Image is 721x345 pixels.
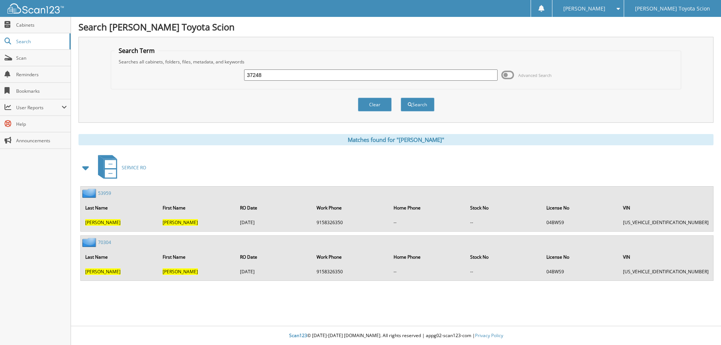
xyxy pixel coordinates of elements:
h1: Search [PERSON_NAME] Toyota Scion [78,21,713,33]
span: [PERSON_NAME] [85,268,121,275]
img: folder2.png [82,188,98,198]
span: Scan [16,55,67,61]
th: License No [543,200,618,215]
a: Privacy Policy [475,332,503,339]
span: SERVICE RO [122,164,146,171]
span: [PERSON_NAME] Toyota Scion [635,6,710,11]
td: [DATE] [236,265,312,278]
th: First Name [159,249,235,265]
td: -- [390,216,466,229]
span: Help [16,121,67,127]
span: User Reports [16,104,62,111]
div: Searches all cabinets, folders, files, metadata, and keywords [115,59,677,65]
td: 04BWS9 [543,265,618,278]
span: Reminders [16,71,67,78]
th: Home Phone [390,249,466,265]
img: folder2.png [82,238,98,247]
th: License No [543,249,618,265]
td: 9158326350 [313,216,389,229]
th: Stock No [466,249,542,265]
td: 9158326350 [313,265,389,278]
th: RO Date [236,200,312,215]
span: Search [16,38,66,45]
th: Work Phone [313,249,389,265]
a: 53959 [98,190,111,196]
span: [PERSON_NAME] [163,268,198,275]
div: © [DATE]-[DATE] [DOMAIN_NAME]. All rights reserved | appg02-scan123-com | [71,327,721,345]
button: Search [401,98,434,111]
td: -- [390,265,466,278]
a: SERVICE RO [94,153,146,182]
td: [US_VEHICLE_IDENTIFICATION_NUMBER] [619,216,712,229]
span: [PERSON_NAME] [85,219,121,226]
th: First Name [159,200,235,215]
span: Cabinets [16,22,67,28]
img: scan123-logo-white.svg [8,3,64,14]
th: VIN [619,249,712,265]
span: Announcements [16,137,67,144]
td: [DATE] [236,216,312,229]
th: Last Name [81,200,158,215]
span: Bookmarks [16,88,67,94]
th: VIN [619,200,712,215]
iframe: Chat Widget [683,309,721,345]
td: [US_VEHICLE_IDENTIFICATION_NUMBER] [619,265,712,278]
span: [PERSON_NAME] [563,6,605,11]
th: Last Name [81,249,158,265]
th: RO Date [236,249,312,265]
th: Home Phone [390,200,466,215]
span: [PERSON_NAME] [163,219,198,226]
th: Work Phone [313,200,389,215]
td: -- [466,265,542,278]
th: Stock No [466,200,542,215]
a: 70304 [98,239,111,246]
legend: Search Term [115,47,158,55]
span: Scan123 [289,332,307,339]
div: Matches found for "[PERSON_NAME]" [78,134,713,145]
span: Advanced Search [518,72,552,78]
td: 04BWS9 [543,216,618,229]
td: -- [466,216,542,229]
button: Clear [358,98,392,111]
